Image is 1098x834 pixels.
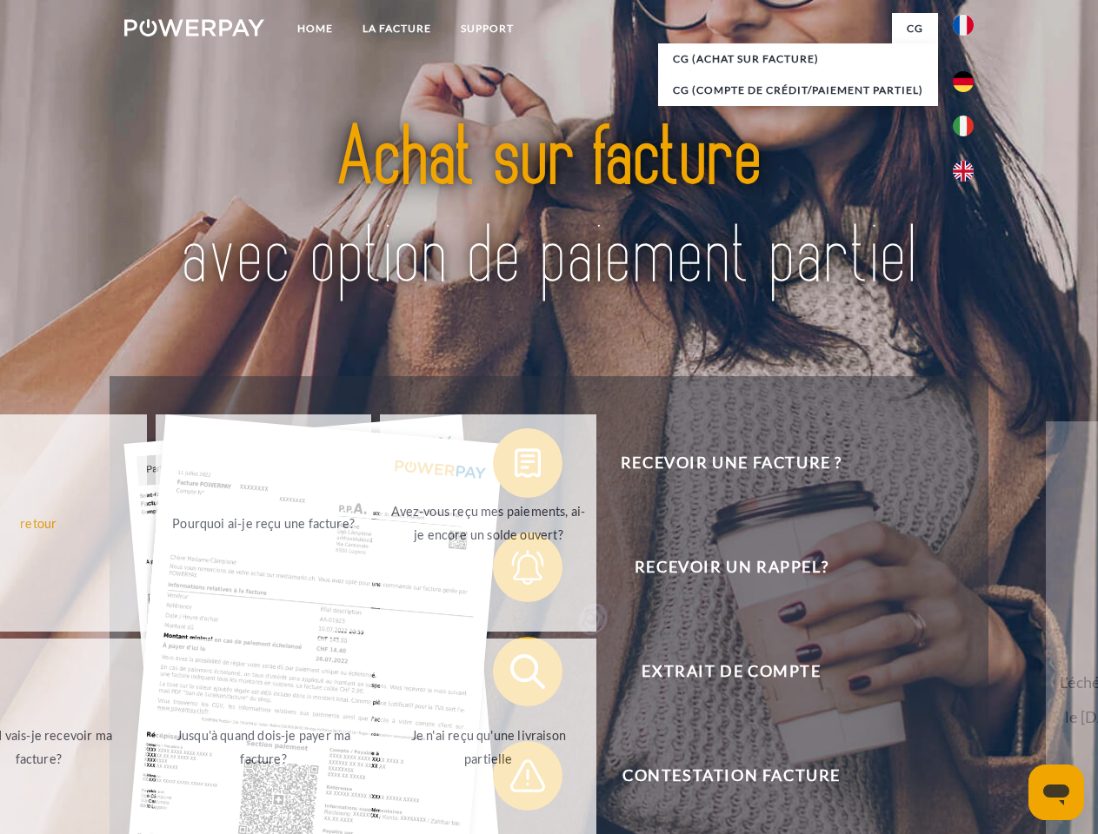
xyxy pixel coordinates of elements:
a: Home [283,13,348,44]
span: Extrait de compte [518,637,944,706]
img: it [953,116,974,136]
img: en [953,161,974,182]
a: CG [892,13,938,44]
iframe: Bouton de lancement de la fenêtre de messagerie [1028,764,1084,820]
a: Support [446,13,529,44]
a: Avez-vous reçu mes paiements, ai-je encore un solde ouvert? [380,414,596,632]
div: Avez-vous reçu mes paiements, ai-je encore un solde ouvert? [390,500,586,546]
button: Extrait de compte [493,637,945,706]
img: fr [953,15,974,36]
img: de [953,71,974,92]
div: Jusqu'à quand dois-je payer ma facture? [166,724,362,771]
button: Recevoir une facture ? [493,428,945,498]
a: LA FACTURE [348,13,446,44]
img: title-powerpay_fr.svg [166,83,932,333]
div: Pourquoi ai-je reçu une facture? [166,511,362,534]
button: Contestation Facture [493,741,945,811]
a: CG (Compte de crédit/paiement partiel) [658,75,938,106]
div: Je n'ai reçu qu'une livraison partielle [390,724,586,771]
img: logo-powerpay-white.svg [124,19,264,36]
a: CG (achat sur facture) [658,43,938,75]
span: Contestation Facture [518,741,944,811]
button: Recevoir un rappel? [493,533,945,602]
